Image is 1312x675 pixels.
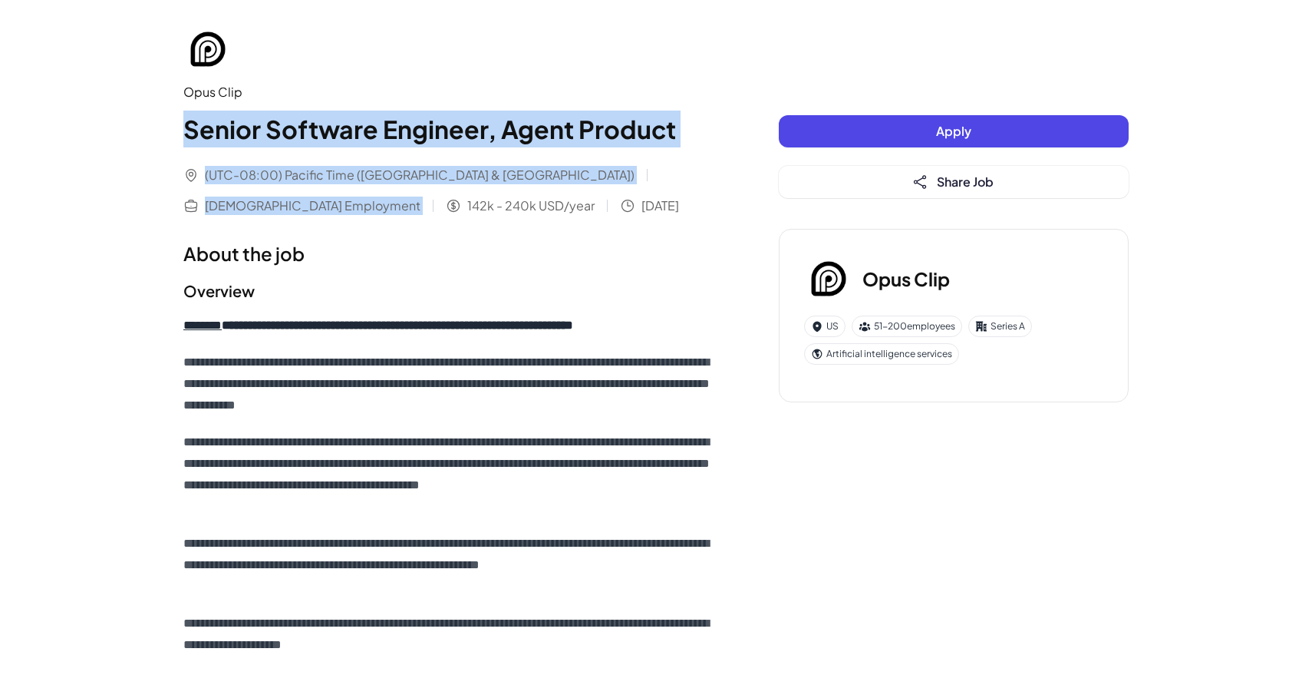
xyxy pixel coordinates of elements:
[205,166,635,184] span: (UTC-08:00) Pacific Time ([GEOGRAPHIC_DATA] & [GEOGRAPHIC_DATA])
[183,25,232,74] img: Op
[183,280,717,303] h2: Overview
[205,197,420,215] span: [DEMOGRAPHIC_DATA] Employment
[937,174,994,190] span: Share Job
[183,83,717,101] div: Opus Clip
[779,166,1129,198] button: Share Job
[968,316,1032,337] div: Series A
[467,197,595,215] span: 142k - 240k USD/year
[804,316,846,337] div: US
[641,197,679,215] span: [DATE]
[804,343,959,365] div: Artificial intelligence services
[183,111,717,147] h1: Senior Software Engineer, Agent Product
[936,123,971,139] span: Apply
[183,240,717,267] h1: About the job
[862,265,950,293] h3: Opus Clip
[852,316,962,337] div: 51-200 employees
[779,115,1129,147] button: Apply
[804,254,853,303] img: Op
